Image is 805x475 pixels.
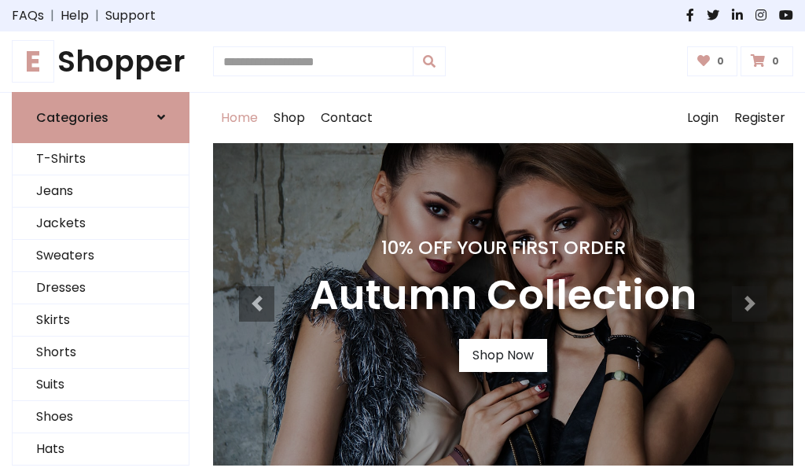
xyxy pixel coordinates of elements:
[13,143,189,175] a: T-Shirts
[726,93,793,143] a: Register
[13,369,189,401] a: Suits
[459,339,547,372] a: Shop Now
[12,44,189,79] h1: Shopper
[741,46,793,76] a: 0
[89,6,105,25] span: |
[768,54,783,68] span: 0
[13,304,189,337] a: Skirts
[13,272,189,304] a: Dresses
[13,208,189,240] a: Jackets
[13,401,189,433] a: Shoes
[44,6,61,25] span: |
[713,54,728,68] span: 0
[13,240,189,272] a: Sweaters
[12,44,189,79] a: EShopper
[12,40,54,83] span: E
[13,175,189,208] a: Jeans
[36,110,108,125] h6: Categories
[687,46,738,76] a: 0
[679,93,726,143] a: Login
[13,433,189,466] a: Hats
[12,6,44,25] a: FAQs
[213,93,266,143] a: Home
[310,271,697,320] h3: Autumn Collection
[105,6,156,25] a: Support
[313,93,380,143] a: Contact
[12,92,189,143] a: Categories
[13,337,189,369] a: Shorts
[266,93,313,143] a: Shop
[61,6,89,25] a: Help
[310,237,697,259] h4: 10% Off Your First Order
